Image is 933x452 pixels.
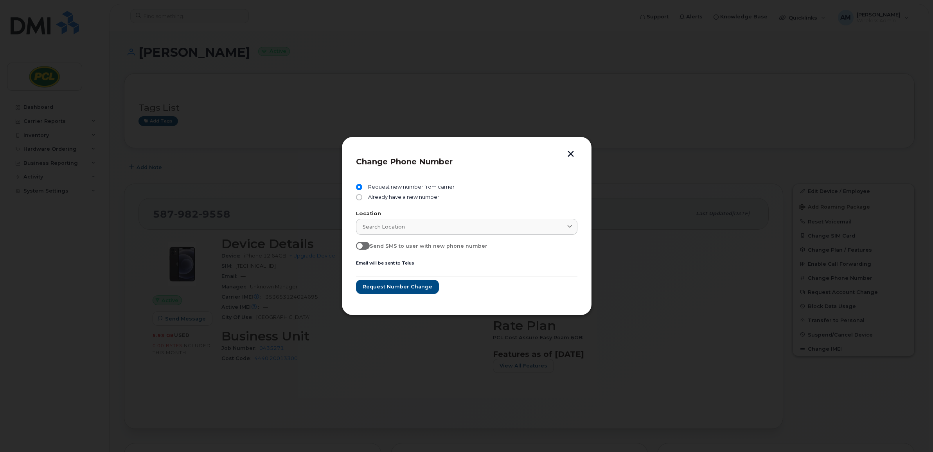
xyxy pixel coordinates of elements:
span: Send SMS to user with new phone number [370,243,487,249]
input: Already have a new number [356,194,362,200]
input: Request new number from carrier [356,184,362,190]
span: Change Phone Number [356,157,453,166]
span: Already have a new number [365,194,440,200]
a: Search location [356,219,577,235]
input: Send SMS to user with new phone number [356,242,362,248]
label: Location [356,211,577,216]
span: Request new number from carrier [365,184,455,190]
button: Request number change [356,280,439,294]
span: Request number change [363,283,432,290]
small: Email will be sent to Telus [356,260,414,266]
span: Search location [363,223,405,231]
